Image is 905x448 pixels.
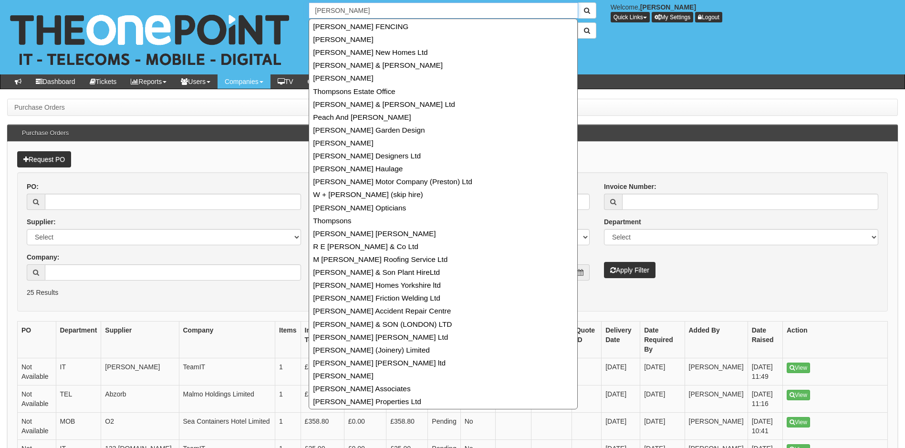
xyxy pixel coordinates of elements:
a: [PERSON_NAME] & SON (LONDON) LTD [310,318,576,331]
a: View [787,363,810,373]
a: [PERSON_NAME] [PERSON_NAME] ltd [310,356,576,369]
td: Pending [428,413,460,440]
a: [PERSON_NAME] [310,72,576,84]
td: 1 [275,358,301,385]
a: R E [PERSON_NAME] & Co Ltd [310,240,576,253]
td: IT [56,358,101,385]
td: TeamIT [179,358,275,385]
a: [PERSON_NAME] [PERSON_NAME] Ltd [310,331,576,344]
a: [PERSON_NAME] [310,136,576,149]
td: [PERSON_NAME] [685,358,748,385]
td: TEL [56,385,101,413]
a: [PERSON_NAME] Accident Repair Centre [310,304,576,317]
a: [PERSON_NAME] Properties Ltd [310,395,576,408]
a: Companies [218,74,270,89]
a: Peach And [PERSON_NAME] [310,111,576,124]
label: Invoice Number: [604,182,656,191]
td: £0.00 [344,413,386,440]
label: Company: [27,252,59,262]
th: Added By [685,322,748,358]
td: No [460,413,496,440]
div: Welcome, [603,2,905,22]
a: [PERSON_NAME] Homes Yorkshire ltd [310,279,576,292]
a: Users [174,74,218,89]
td: [DATE] 11:49 [748,358,782,385]
label: Department [604,217,641,227]
label: Supplier: [27,217,56,227]
button: Quick Links [611,12,650,22]
th: Company [179,322,275,358]
td: £0.00 [301,358,344,385]
a: Tickets [83,74,124,89]
th: Date Required By [640,322,685,358]
td: [DATE] 10:41 [748,413,782,440]
a: [PERSON_NAME] (Joinery) Limited [310,344,576,356]
td: [DATE] [602,385,640,413]
th: Items [275,322,301,358]
a: [PERSON_NAME] & [PERSON_NAME] Ltd [310,98,576,111]
a: [PERSON_NAME] New Homes Ltd [310,46,576,59]
a: Thompsons Estate Office [310,85,576,98]
td: O2 [101,413,179,440]
a: Thompsons [310,214,576,227]
td: 1 [275,385,301,413]
a: [PERSON_NAME] [PERSON_NAME] [310,227,576,240]
a: My Settings [652,12,694,22]
td: [DATE] [640,413,685,440]
a: [PERSON_NAME] [310,369,576,382]
th: Delivery Date [602,322,640,358]
td: [PERSON_NAME] [101,358,179,385]
td: [PERSON_NAME] [685,413,748,440]
th: Action [783,322,888,358]
td: £358.80 [386,413,428,440]
th: Department [56,322,101,358]
td: [DATE] [602,413,640,440]
a: [PERSON_NAME] Opticians [310,201,576,214]
td: Sea Containers Hotel Limited [179,413,275,440]
th: PO [18,322,56,358]
a: Reports [124,74,174,89]
a: [PERSON_NAME] & Son Plant HireLtd [310,266,576,279]
td: £69.49 [301,385,344,413]
td: Malmo Holdings Limited [179,385,275,413]
h3: Purchase Orders [17,125,73,141]
a: OOH [301,74,336,89]
th: Supplier [101,322,179,358]
td: Not Available [18,413,56,440]
a: View [787,390,810,400]
a: M [PERSON_NAME] Roofing Service Ltd [310,253,576,266]
p: 25 Results [27,288,878,297]
td: Not Available [18,358,56,385]
button: Apply Filter [604,262,655,278]
td: [DATE] [640,358,685,385]
td: [DATE] [640,385,685,413]
a: [PERSON_NAME] Associates [310,382,576,395]
li: Purchase Orders [14,103,65,112]
th: Date Raised [748,322,782,358]
a: W + [PERSON_NAME] (skip hire) [310,188,576,201]
a: [PERSON_NAME] Friction Welding Ltd [310,292,576,304]
td: MOB [56,413,101,440]
a: [PERSON_NAME] Motor Company (Preston) Ltd [310,175,576,188]
th: Invoice Total [301,322,344,358]
b: [PERSON_NAME] [640,3,696,11]
th: Quote ID [572,322,601,358]
label: PO: [27,182,39,191]
a: Dashboard [29,74,83,89]
a: [PERSON_NAME] [310,33,576,46]
td: Not Available [18,385,56,413]
td: 1 [275,413,301,440]
a: View [787,417,810,427]
a: [PERSON_NAME] & [PERSON_NAME] [310,59,576,72]
a: [PERSON_NAME] FENCING [310,20,576,33]
td: Abzorb [101,385,179,413]
td: [PERSON_NAME] [685,385,748,413]
input: Search Companies [309,2,578,19]
a: Logout [695,12,722,22]
td: [DATE] 11:16 [748,385,782,413]
a: TV [270,74,301,89]
a: [PERSON_NAME] Garden Design [310,124,576,136]
a: Request PO [17,151,71,167]
td: [DATE] [602,358,640,385]
td: £358.80 [301,413,344,440]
